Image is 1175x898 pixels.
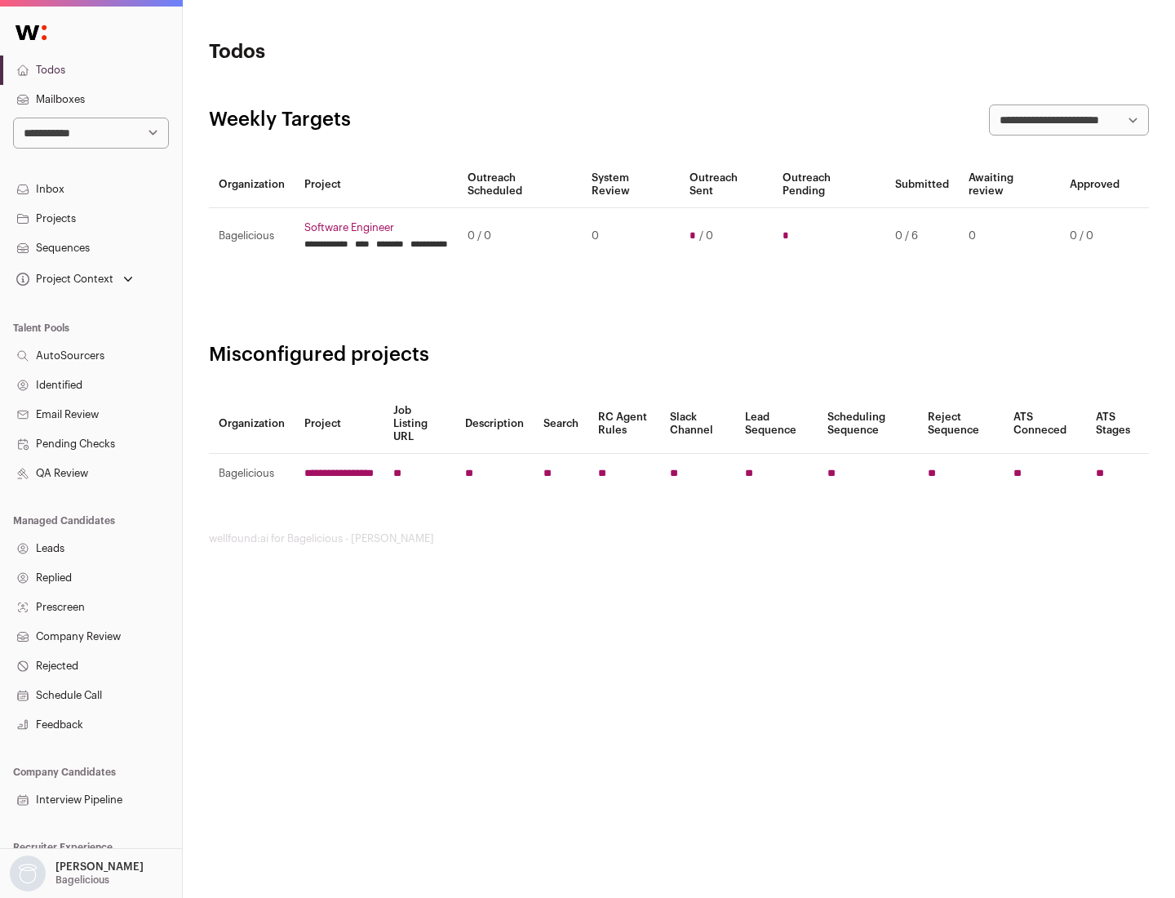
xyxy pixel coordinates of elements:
th: Slack Channel [660,394,735,454]
th: Job Listing URL [384,394,455,454]
h2: Weekly Targets [209,107,351,133]
td: 0 [582,208,679,265]
td: Bagelicious [209,454,295,494]
th: Lead Sequence [735,394,818,454]
td: 0 [959,208,1060,265]
th: Organization [209,162,295,208]
th: Project [295,394,384,454]
th: Submitted [885,162,959,208]
td: 0 / 6 [885,208,959,265]
a: Software Engineer [304,221,448,234]
div: Project Context [13,273,113,286]
th: Outreach Scheduled [458,162,582,208]
button: Open dropdown [13,268,136,291]
th: Outreach Pending [773,162,885,208]
th: RC Agent Rules [588,394,659,454]
th: Search [534,394,588,454]
button: Open dropdown [7,856,147,891]
span: / 0 [699,229,713,242]
img: Wellfound [7,16,55,49]
th: ATS Conneced [1004,394,1085,454]
h2: Misconfigured projects [209,342,1149,368]
p: [PERSON_NAME] [55,860,144,874]
th: ATS Stages [1086,394,1149,454]
th: Reject Sequence [918,394,1004,454]
td: 0 / 0 [458,208,582,265]
td: 0 / 0 [1060,208,1129,265]
h1: Todos [209,39,522,65]
th: Organization [209,394,295,454]
footer: wellfound:ai for Bagelicious - [PERSON_NAME] [209,532,1149,545]
th: Project [295,162,458,208]
th: Awaiting review [959,162,1060,208]
td: Bagelicious [209,208,295,265]
p: Bagelicious [55,874,109,887]
th: Description [455,394,534,454]
th: Scheduling Sequence [818,394,918,454]
th: System Review [582,162,679,208]
th: Outreach Sent [680,162,774,208]
img: nopic.png [10,856,46,891]
th: Approved [1060,162,1129,208]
